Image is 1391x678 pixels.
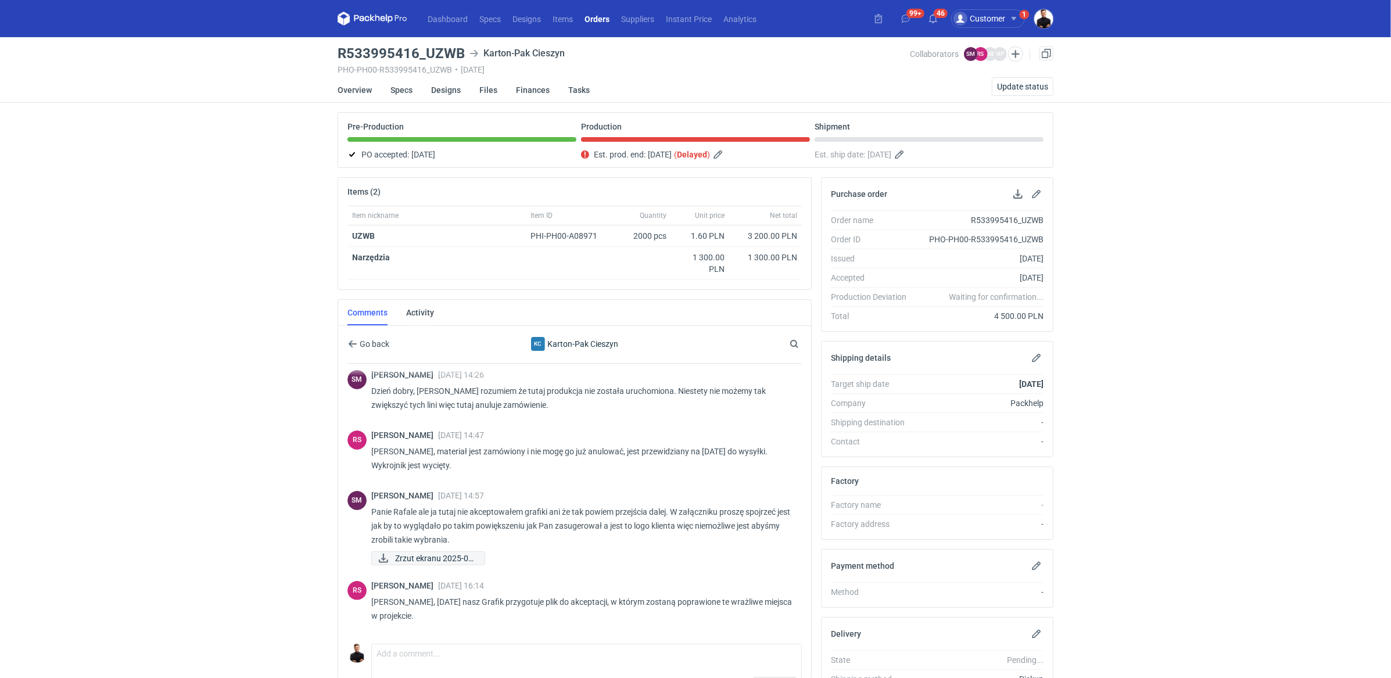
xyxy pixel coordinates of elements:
[983,47,997,61] figcaption: JB
[831,417,916,428] div: Shipping destination
[411,148,435,162] span: [DATE]
[615,12,660,26] a: Suppliers
[1030,627,1044,641] button: Edit delivery details
[438,491,484,500] span: [DATE] 14:57
[357,340,389,348] span: Go back
[347,187,381,196] h2: Items (2)
[347,581,367,600] figcaption: RS
[347,644,367,663] img: Tomasz Kubiak
[338,12,407,26] svg: Packhelp Pro
[1011,187,1025,201] button: Download PO
[438,370,484,379] span: [DATE] 14:26
[831,234,916,245] div: Order ID
[831,476,859,486] h2: Factory
[547,12,579,26] a: Items
[831,499,916,511] div: Factory name
[916,499,1044,511] div: -
[707,150,710,159] em: )
[352,231,375,241] a: UZWB
[431,77,461,103] a: Designs
[371,491,438,500] span: [PERSON_NAME]
[347,122,404,131] p: Pre-Production
[438,431,484,440] span: [DATE] 14:47
[347,337,390,351] button: Go back
[347,491,367,510] figcaption: SM
[347,300,388,325] a: Comments
[815,148,1044,162] div: Est. ship date:
[640,211,666,220] span: Quantity
[371,551,485,565] div: Zrzut ekranu 2025-09-4 o 10.27.57.png
[951,9,1034,28] button: Customer1
[347,431,367,450] div: Rafał Stani
[894,148,908,162] button: Edit estimated shipping date
[897,9,915,28] button: 99+
[1023,10,1027,19] div: 1
[831,518,916,530] div: Factory address
[422,12,474,26] a: Dashboard
[338,77,372,103] a: Overview
[924,9,942,28] button: 46
[1008,46,1023,62] button: Edit collaborators
[371,444,793,472] p: [PERSON_NAME], materiał jest zamówiony i nie mogę go już anulować, jest przewidziany na [DATE] do...
[581,122,622,131] p: Production
[531,337,545,351] figcaption: KC
[474,12,507,26] a: Specs
[371,595,793,623] p: [PERSON_NAME], [DATE] nasz Grafik przygotuje plik do akceptacji, w którym zostaną poprawione te w...
[831,253,916,264] div: Issued
[338,46,465,60] h3: R533995416_UZWB
[406,300,434,325] a: Activity
[347,431,367,450] figcaption: RS
[993,47,1007,61] figcaption: MP
[676,230,725,242] div: 1.60 PLN
[964,47,978,61] figcaption: SM
[371,431,438,440] span: [PERSON_NAME]
[530,211,553,220] span: Item ID
[831,310,916,322] div: Total
[676,252,725,275] div: 1 300.00 PLN
[831,654,916,666] div: State
[787,337,824,351] input: Search
[997,82,1048,91] span: Update status
[953,12,1005,26] div: Customer
[479,337,670,351] div: Karton-Pak Cieszyn
[695,211,725,220] span: Unit price
[867,148,891,162] span: [DATE]
[479,77,497,103] a: Files
[1019,379,1044,389] strong: [DATE]
[831,291,916,303] div: Production Deviation
[347,148,576,162] div: PO accepted:
[712,148,726,162] button: Edit estimated production end date
[516,77,550,103] a: Finances
[371,384,793,412] p: Dzień dobry, [PERSON_NAME] rozumiem że tutaj produkcja nie została uruchomiona. Niestety nie może...
[371,505,793,547] p: Panie Rafale ale ja tutaj nie akceptowałem grafiki ani że tak powiem przejścia dalej. W załącznik...
[438,581,484,590] span: [DATE] 16:14
[916,310,1044,322] div: 4 500.00 PLN
[347,370,367,389] div: Sebastian Markut
[507,12,547,26] a: Designs
[371,551,485,565] a: Zrzut ekranu 2025-09...
[352,253,390,262] strong: Narzędzia
[815,122,850,131] p: Shipment
[579,12,615,26] a: Orders
[1034,9,1053,28] img: Tomasz Kubiak
[949,291,1044,303] em: Waiting for confirmation...
[1030,559,1044,573] button: Edit payment method
[831,397,916,409] div: Company
[831,189,887,199] h2: Purchase order
[1007,655,1044,665] em: Pending...
[390,77,413,103] a: Specs
[568,77,590,103] a: Tasks
[469,46,565,60] div: Karton-Pak Cieszyn
[734,230,797,242] div: 3 200.00 PLN
[916,417,1044,428] div: -
[992,77,1053,96] button: Update status
[347,581,367,600] div: Rafał Stani
[831,378,916,390] div: Target ship date
[395,552,475,565] span: Zrzut ekranu 2025-09...
[371,370,438,379] span: [PERSON_NAME]
[371,581,438,590] span: [PERSON_NAME]
[770,211,797,220] span: Net total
